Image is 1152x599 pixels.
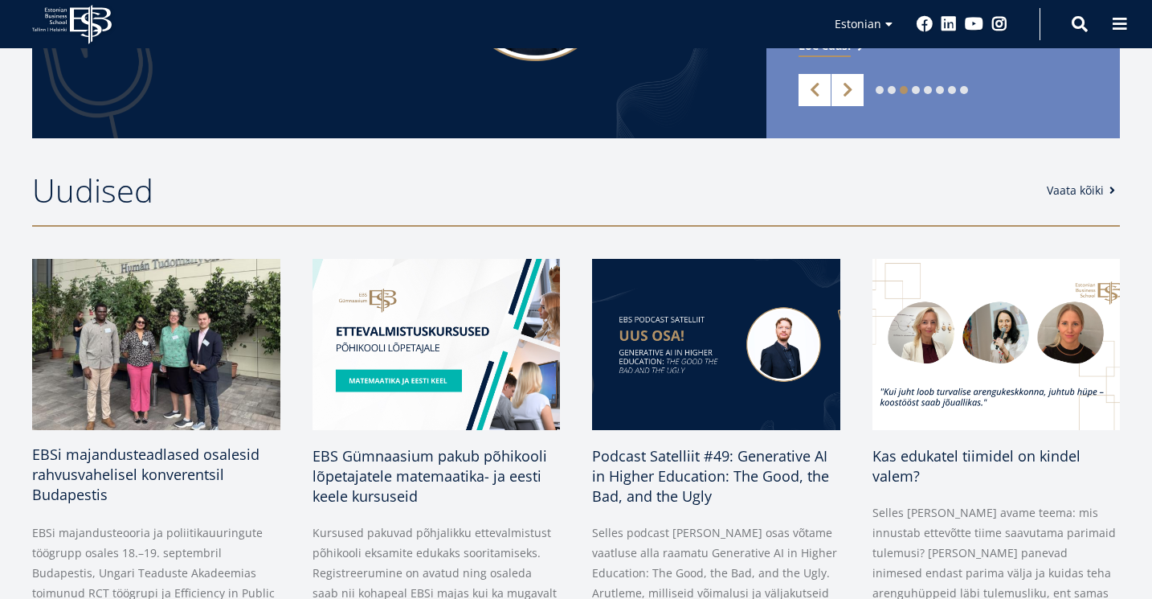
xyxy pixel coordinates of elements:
[32,170,1031,211] h2: Uudised
[960,86,968,94] a: 8
[941,16,957,32] a: Linkedin
[888,86,896,94] a: 2
[917,16,933,32] a: Facebook
[965,16,983,32] a: Youtube
[924,86,932,94] a: 5
[26,255,286,434] img: a
[912,86,920,94] a: 4
[313,259,561,430] img: EBS Gümnaasiumi ettevalmistuskursused
[872,259,1121,430] img: Kaidi Neeme, Liis Paemurru, Kristiina Esop
[872,446,1081,486] span: Kas edukatel tiimidel on kindel valem?
[900,86,908,94] a: 3
[799,74,831,106] a: Previous
[32,445,259,504] span: EBSi majandusteadlased osalesid rahvusvahelisel konverentsil Budapestis
[831,74,864,106] a: Next
[313,446,547,506] span: EBS Gümnaasium pakub põhikooli lõpetajatele matemaatika- ja eesti keele kursuseid
[948,86,956,94] a: 7
[991,16,1007,32] a: Instagram
[936,86,944,94] a: 6
[1047,183,1120,199] a: Vaata kõiki
[876,86,884,94] a: 1
[592,446,829,506] span: Podcast Satelliit #49: Generative AI in Higher Education: The Good, the Bad, and the Ugly
[592,259,840,430] img: satelliit 49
